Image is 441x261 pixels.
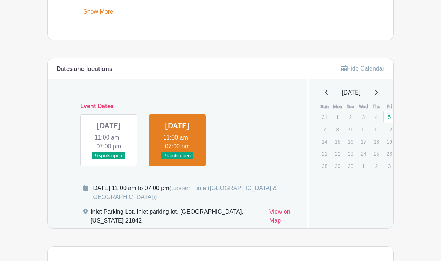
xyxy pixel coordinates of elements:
[370,160,383,172] p: 2
[91,185,277,200] span: (Eastern Time ([GEOGRAPHIC_DATA] & [GEOGRAPHIC_DATA]))
[91,207,263,228] div: Inlet Parking Lot, Inlet parking lot, [GEOGRAPHIC_DATA], [US_STATE] 21842
[383,124,395,135] p: 12
[383,160,395,172] p: 3
[344,136,357,147] p: 16
[357,148,370,159] p: 24
[344,160,357,172] p: 30
[357,111,370,123] p: 3
[319,148,331,159] p: 21
[383,103,396,110] th: Fri
[91,184,298,202] div: [DATE] 11:00 am to 07:00 pm
[344,148,357,159] p: 23
[357,124,370,135] p: 10
[370,124,383,135] p: 11
[357,136,370,147] p: 17
[344,103,357,110] th: Tue
[344,124,357,135] p: 9
[331,160,344,172] p: 29
[57,66,112,73] h6: Dates and locations
[342,88,360,97] span: [DATE]
[370,136,383,147] p: 18
[383,148,395,159] p: 26
[357,103,370,110] th: Wed
[341,65,384,72] a: Hide Calendar
[331,148,344,159] p: 22
[319,136,331,147] p: 14
[370,111,383,123] p: 4
[319,124,331,135] p: 7
[331,103,344,110] th: Mon
[331,124,344,135] p: 8
[83,8,113,18] a: Show More
[357,160,370,172] p: 1
[370,103,383,110] th: Thu
[74,103,280,110] h6: Event Dates
[331,136,344,147] p: 15
[318,103,331,110] th: Sun
[331,111,344,123] p: 1
[269,207,298,228] a: View on Map
[383,111,395,123] a: 5
[319,160,331,172] p: 28
[383,136,395,147] p: 19
[344,111,357,123] p: 2
[319,111,331,123] p: 31
[370,148,383,159] p: 25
